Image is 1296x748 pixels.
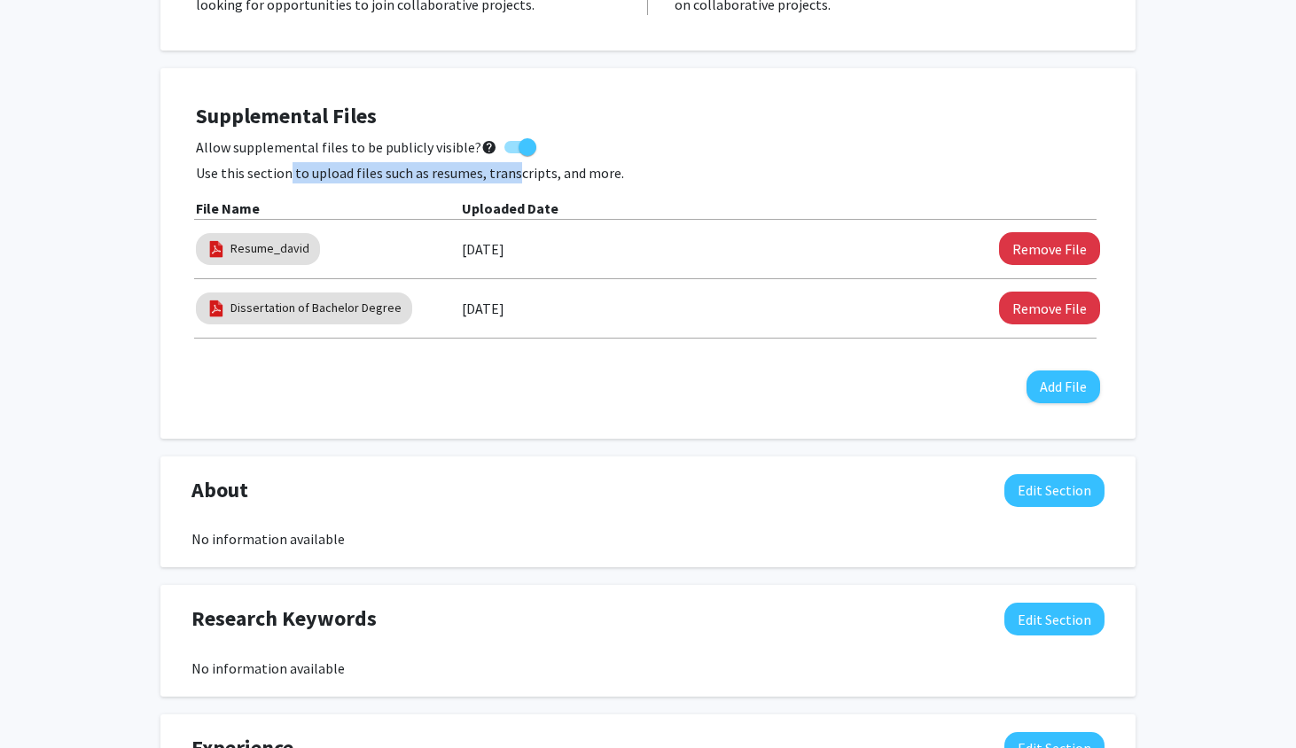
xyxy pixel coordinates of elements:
span: About [191,474,248,506]
a: Dissertation of Bachelor Degree [230,299,402,317]
a: Resume_david [230,239,309,258]
button: Remove Resume_david File [999,232,1100,265]
button: Remove Dissertation of Bachelor Degree File [999,292,1100,324]
div: No information available [191,658,1105,679]
b: File Name [196,199,260,217]
span: Research Keywords [191,603,377,635]
p: Use this section to upload files such as resumes, transcripts, and more. [196,162,1100,183]
span: Allow supplemental files to be publicly visible? [196,136,497,158]
label: [DATE] [462,234,504,264]
label: [DATE] [462,293,504,323]
img: pdf_icon.png [207,299,226,318]
button: Edit About [1004,474,1105,507]
img: pdf_icon.png [207,239,226,259]
mat-icon: help [481,136,497,158]
button: Add File [1027,370,1100,403]
div: No information available [191,528,1105,549]
b: Uploaded Date [462,199,558,217]
button: Edit Research Keywords [1004,603,1105,635]
iframe: Chat [13,668,75,735]
h4: Supplemental Files [196,104,1100,129]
